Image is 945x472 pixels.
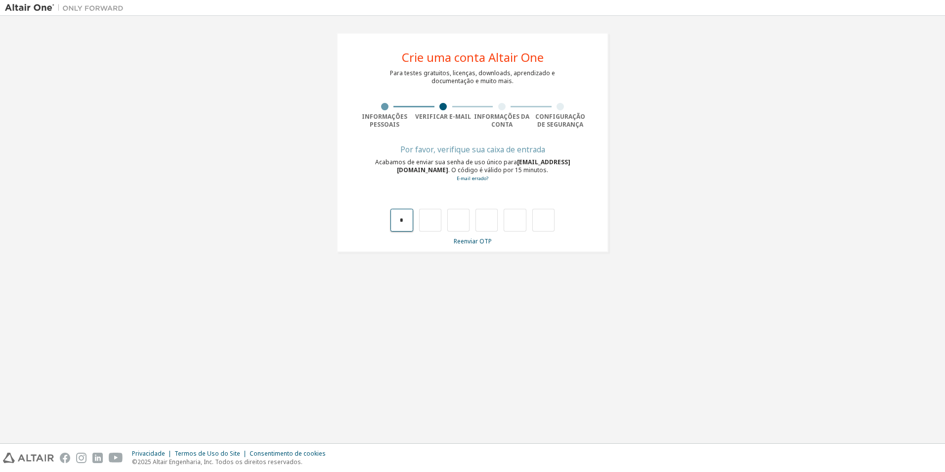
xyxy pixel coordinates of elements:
[137,458,302,466] font: 2025 Altair Engenharia, Inc. Todos os direitos reservados.
[454,237,492,245] a: Reenviar OTP
[397,158,570,174] span: [EMAIL_ADDRESS][DOMAIN_NAME]
[355,146,590,152] div: Por favor, verifique sua caixa de entrada
[472,113,531,129] div: Informações da conta
[390,69,555,85] div: Para testes gratuitos, licenças, downloads, aprendizado e documentação e muito mais.
[109,453,123,463] img: youtube.svg
[414,113,473,121] div: Verificar e-mail
[5,3,129,13] img: Altair Um
[92,453,103,463] img: linkedin.svg
[250,450,332,458] div: Consentimento de cookies
[531,113,590,129] div: Configuração de segurança
[174,450,250,458] div: Termos de Uso do Site
[132,458,332,466] p: ©
[3,453,54,463] img: altair_logo.svg
[76,453,86,463] img: instagram.svg
[355,158,590,183] div: Acabamos de enviar sua senha de uso único para . O código é válido por 15 minutos.
[355,113,414,129] div: Informações pessoais
[132,450,174,458] div: Privacidade
[402,51,544,63] div: Crie uma conta Altair One
[60,453,70,463] img: facebook.svg
[457,175,488,182] a: Go back to the registration form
